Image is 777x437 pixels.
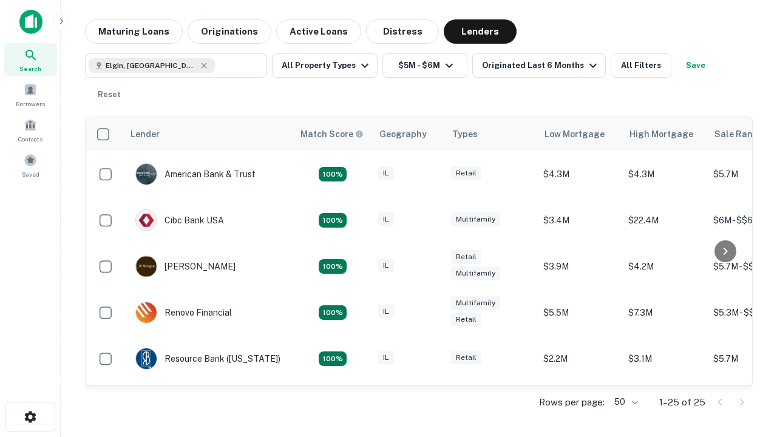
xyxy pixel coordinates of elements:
div: IL [378,305,394,319]
button: Maturing Loans [85,19,183,44]
img: capitalize-icon.png [19,10,42,34]
span: Saved [22,169,39,179]
div: High Mortgage [629,127,693,141]
div: IL [378,259,394,273]
td: $4M [622,382,707,428]
div: Capitalize uses an advanced AI algorithm to match your search with the best lender. The match sco... [300,127,364,141]
div: Multifamily [451,212,500,226]
button: All Property Types [272,53,378,78]
div: Matching Properties: 4, hasApolloMatch: undefined [319,259,347,274]
button: Lenders [444,19,517,44]
div: Originated Last 6 Months [482,58,600,73]
div: Matching Properties: 7, hasApolloMatch: undefined [319,167,347,181]
td: $4.2M [622,243,707,290]
button: All Filters [611,53,671,78]
th: High Mortgage [622,117,707,151]
div: Retail [451,250,481,264]
div: Cibc Bank USA [135,209,224,231]
div: Retail [451,313,481,327]
th: Low Mortgage [537,117,622,151]
th: Capitalize uses an advanced AI algorithm to match your search with the best lender. The match sco... [293,117,372,151]
th: Lender [123,117,293,151]
h6: Match Score [300,127,361,141]
button: Reset [90,83,129,107]
button: Save your search to get updates of matches that match your search criteria. [676,53,715,78]
button: Originations [188,19,271,44]
td: $4.3M [622,151,707,197]
td: $2.2M [537,336,622,382]
img: picture [136,348,157,369]
th: Geography [372,117,445,151]
a: Contacts [4,113,57,146]
th: Types [445,117,537,151]
p: 1–25 of 25 [659,395,705,410]
div: Lender [131,127,160,141]
img: picture [136,256,157,277]
div: Resource Bank ([US_STATE]) [135,348,280,370]
div: Geography [379,127,427,141]
div: Multifamily [451,296,500,310]
div: Matching Properties: 4, hasApolloMatch: undefined [319,213,347,228]
img: picture [136,302,157,323]
div: Retail [451,166,481,180]
td: $3.9M [537,243,622,290]
div: IL [378,212,394,226]
button: Originated Last 6 Months [472,53,606,78]
div: Multifamily [451,266,500,280]
div: IL [378,351,394,365]
div: Retail [451,351,481,365]
button: Distress [366,19,439,44]
button: Active Loans [276,19,361,44]
td: $4M [537,382,622,428]
img: picture [136,210,157,231]
a: Saved [4,149,57,181]
button: $5M - $6M [382,53,467,78]
td: $3.1M [622,336,707,382]
a: Search [4,43,57,76]
div: Matching Properties: 4, hasApolloMatch: undefined [319,305,347,320]
td: $5.5M [537,290,622,336]
div: IL [378,166,394,180]
span: Elgin, [GEOGRAPHIC_DATA], [GEOGRAPHIC_DATA] [106,60,197,71]
img: picture [136,164,157,185]
div: American Bank & Trust [135,163,256,185]
span: Contacts [18,134,42,144]
td: $22.4M [622,197,707,243]
td: $3.4M [537,197,622,243]
a: Borrowers [4,78,57,111]
iframe: Chat Widget [716,301,777,359]
div: [PERSON_NAME] [135,256,236,277]
p: Rows per page: [539,395,605,410]
div: Types [452,127,478,141]
div: Matching Properties: 4, hasApolloMatch: undefined [319,351,347,366]
div: Renovo Financial [135,302,232,324]
span: Borrowers [16,99,45,109]
div: Low Mortgage [545,127,605,141]
td: $7.3M [622,290,707,336]
div: 50 [609,393,640,411]
td: $4.3M [537,151,622,197]
span: Search [19,64,41,73]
